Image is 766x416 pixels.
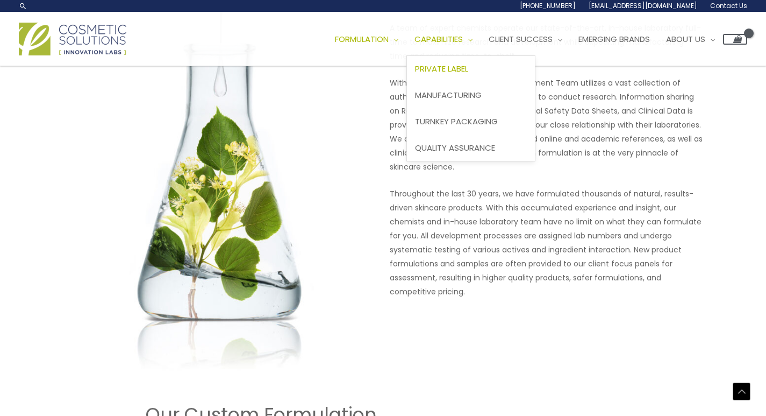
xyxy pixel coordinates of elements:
a: Formulation [327,23,406,55]
a: Manufacturing [407,82,535,109]
a: View Shopping Cart, empty [723,34,747,45]
a: Search icon link [19,2,27,10]
span: Capabilities [414,33,463,45]
span: Turnkey Packaging [415,116,498,127]
span: Manufacturing [415,89,482,101]
span: Formulation [335,33,389,45]
nav: Site Navigation [319,23,747,55]
span: [PHONE_NUMBER] [520,1,576,10]
span: About Us [666,33,705,45]
span: Emerging Brands [578,33,650,45]
a: About Us [658,23,723,55]
a: Capabilities [406,23,481,55]
span: Client Success [489,33,553,45]
span: [EMAIL_ADDRESS][DOMAIN_NAME] [589,1,697,10]
p: With years of experience, our Development Team utilizes a vast collection of authoritative and in... [390,76,703,174]
span: Private Label [415,63,468,74]
a: Private Label [407,56,535,82]
a: Turnkey Packaging [407,108,535,135]
img: Cosmetic Solutions Logo [19,23,126,55]
a: Emerging Brands [570,23,658,55]
p: Throughout the last 30 years, we have formulated thousands of natural, results-driven skincare pr... [390,187,703,299]
span: Contact Us [710,1,747,10]
a: Quality Assurance [407,135,535,161]
a: Client Success [481,23,570,55]
span: Quality Assurance [415,142,495,153]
